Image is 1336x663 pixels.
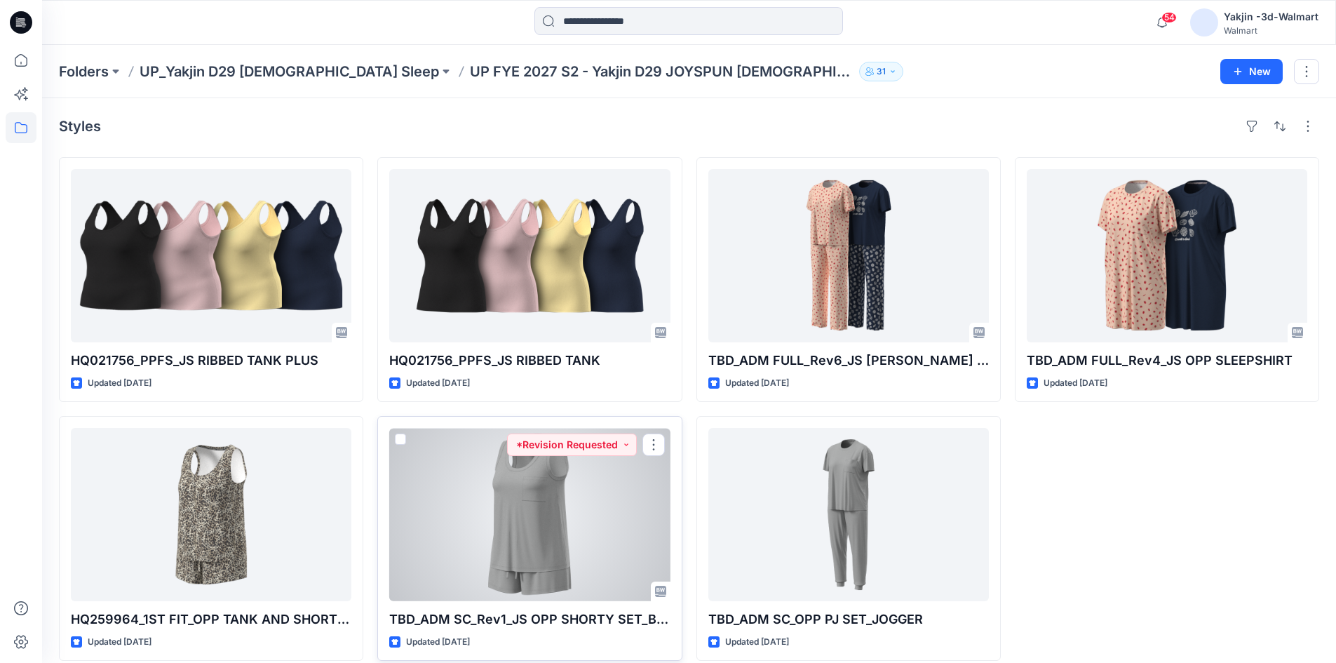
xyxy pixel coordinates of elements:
img: avatar [1190,8,1218,36]
span: 54 [1161,12,1177,23]
p: Updated [DATE] [88,635,151,650]
h4: Styles [59,118,101,135]
a: HQ021756_PPFS_JS RIBBED TANK [389,169,670,342]
button: 31 [859,62,903,81]
p: Updated [DATE] [725,635,789,650]
p: 31 [877,64,886,79]
p: TBD_ADM FULL_Rev6_JS [PERSON_NAME] SET [708,351,989,370]
div: Walmart [1224,25,1318,36]
p: TBD_ADM FULL_Rev4_JS OPP SLEEPSHIRT [1027,351,1307,370]
a: UP_Yakjin D29 [DEMOGRAPHIC_DATA] Sleep [140,62,439,81]
a: TBD_ADM SC_OPP PJ SET_JOGGER [708,428,989,601]
p: HQ021756_PPFS_JS RIBBED TANK PLUS [71,351,351,370]
p: TBD_ADM SC_Rev1_JS OPP SHORTY SET_BINDING OPT [389,610,670,629]
p: Updated [DATE] [406,635,470,650]
div: Yakjin -3d-Walmart [1224,8,1318,25]
a: TBD_ADM SC_Rev1_JS OPP SHORTY SET_BINDING OPT [389,428,670,601]
p: UP FYE 2027 S2 - Yakjin D29 JOYSPUN [DEMOGRAPHIC_DATA] Sleepwear [470,62,853,81]
a: TBD_ADM FULL_Rev4_JS OPP SLEEPSHIRT [1027,169,1307,342]
p: Updated [DATE] [406,376,470,391]
p: Updated [DATE] [88,376,151,391]
p: HQ021756_PPFS_JS RIBBED TANK [389,351,670,370]
p: Updated [DATE] [1044,376,1107,391]
p: HQ259964_1ST FIT_OPP TANK AND SHORTSLEEP SET [71,610,351,629]
p: Updated [DATE] [725,376,789,391]
button: New [1220,59,1283,84]
p: TBD_ADM SC_OPP PJ SET_JOGGER [708,610,989,629]
a: TBD_ADM FULL_Rev6_JS OPP PJ SET [708,169,989,342]
a: HQ259964_1ST FIT_OPP TANK AND SHORTSLEEP SET [71,428,351,601]
a: Folders [59,62,109,81]
a: HQ021756_PPFS_JS RIBBED TANK PLUS [71,169,351,342]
